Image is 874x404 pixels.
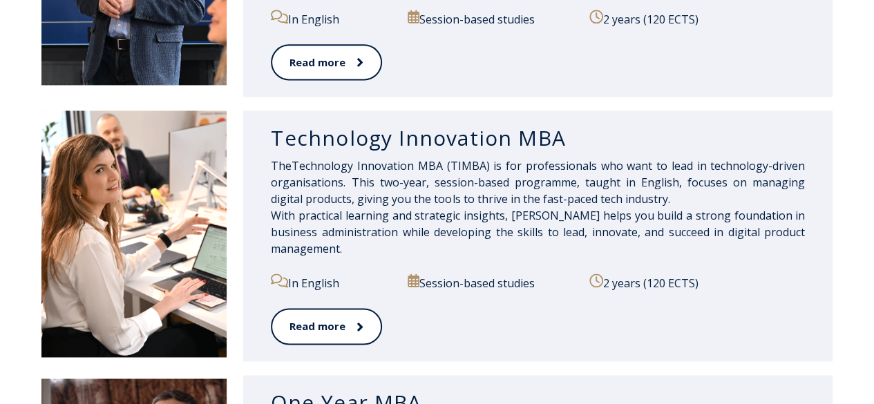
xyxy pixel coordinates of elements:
[271,208,805,256] span: With practical learning and strategic insights, [PERSON_NAME] helps you build a strong foundation...
[271,10,396,28] p: In English
[408,273,578,291] p: Session-based studies
[428,158,560,173] span: BA (TIMBA) is for profes
[271,158,292,173] span: The
[271,308,382,345] a: Read more
[292,158,560,173] span: Technology Innovation M
[271,158,805,206] span: sionals who want to lead in technology-driven organisations. This two-year, session-based program...
[589,10,805,28] p: 2 years (120 ECTS)
[271,125,805,151] h3: Technology Innovation MBA
[271,44,382,81] a: Read more
[271,273,396,291] p: In English
[41,110,227,357] img: DSC_2558
[408,10,578,28] p: Session-based studies
[589,273,805,291] p: 2 years (120 ECTS)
